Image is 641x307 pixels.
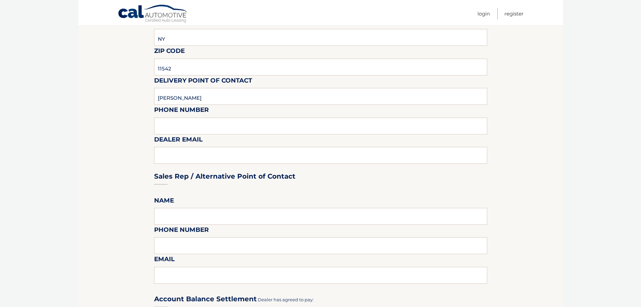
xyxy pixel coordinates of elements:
[154,134,203,147] label: Dealer Email
[154,295,257,303] h3: Account Balance Settlement
[154,75,252,88] label: Delivery Point of Contact
[154,254,175,267] label: Email
[258,297,314,302] span: Dealer has agreed to pay:
[504,8,524,19] a: Register
[154,225,209,237] label: Phone Number
[154,172,295,181] h3: Sales Rep / Alternative Point of Contact
[154,195,174,208] label: Name
[477,8,490,19] a: Login
[154,105,209,117] label: Phone Number
[118,4,188,24] a: Cal Automotive
[154,46,185,58] label: Zip Code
